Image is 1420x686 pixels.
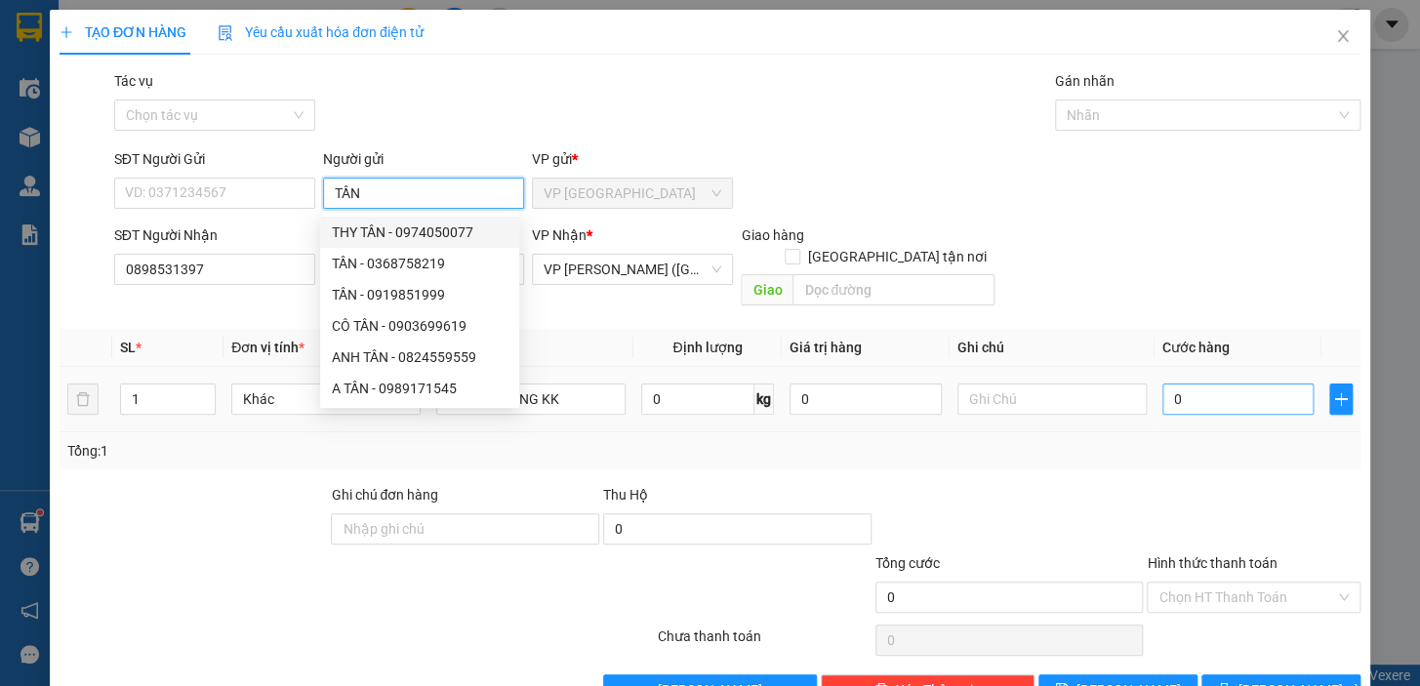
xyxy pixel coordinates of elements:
[332,284,507,305] div: TẦN - 0919851999
[950,329,1155,367] th: Ghi chú
[320,248,519,279] div: TẦN - 0368758219
[223,38,257,57] span: HIẾU
[800,246,994,267] span: [GEOGRAPHIC_DATA] tận nơi
[40,38,257,57] span: VP [GEOGRAPHIC_DATA] -
[218,24,424,40] span: Yêu cầu xuất hóa đơn điện tử
[114,73,153,89] label: Tác vụ
[332,253,507,274] div: TẦN - 0368758219
[332,378,507,399] div: A TẦN - 0989171545
[67,383,99,415] button: delete
[320,310,519,342] div: CÔ TẦN - 0903699619
[532,227,587,243] span: VP Nhận
[754,383,774,415] span: kg
[957,383,1147,415] input: Ghi Chú
[1316,10,1370,64] button: Close
[120,340,136,355] span: SL
[243,384,409,414] span: Khác
[1055,73,1115,89] label: Gán nhãn
[8,127,47,145] span: GIAO:
[1329,383,1353,415] button: plus
[875,555,940,571] span: Tổng cước
[320,373,519,404] div: A TẦN - 0989171545
[331,487,438,503] label: Ghi chú đơn hàng
[532,148,733,170] div: VP gửi
[741,227,803,243] span: Giao hàng
[1335,28,1351,44] span: close
[332,222,507,243] div: THY TẦN - 0974050077
[231,340,304,355] span: Đơn vị tính
[104,105,135,124] span: LAN
[1162,340,1230,355] span: Cước hàng
[320,279,519,310] div: TẦN - 0919851999
[603,487,648,503] span: Thu Hộ
[114,148,315,170] div: SĐT Người Gửi
[8,105,135,124] span: 0908323871 -
[1147,555,1277,571] label: Hình thức thanh toán
[672,340,742,355] span: Định lượng
[656,625,873,660] div: Chưa thanh toán
[65,11,226,29] strong: BIÊN NHẬN GỬI HÀNG
[1330,391,1352,407] span: plus
[331,513,599,545] input: Ghi chú đơn hàng
[332,346,507,368] div: ANH TẦN - 0824559559
[67,440,549,462] div: Tổng: 1
[60,25,73,39] span: plus
[332,315,507,337] div: CÔ TẦN - 0903699619
[60,24,186,40] span: TẠO ĐƠN HÀNG
[320,342,519,373] div: ANH TẦN - 0824559559
[320,217,519,248] div: THY TẦN - 0974050077
[8,38,285,57] p: GỬI:
[8,65,285,102] p: NHẬN:
[790,383,942,415] input: 0
[8,65,196,102] span: VP [PERSON_NAME] ([GEOGRAPHIC_DATA])
[792,274,994,305] input: Dọc đường
[544,255,721,284] span: VP Trần Phú (Hàng)
[544,179,721,208] span: VP Bình Phú
[436,383,626,415] input: VD: Bàn, Ghế
[114,224,315,246] div: SĐT Người Nhận
[790,340,862,355] span: Giá trị hàng
[323,148,524,170] div: Người gửi
[741,274,792,305] span: Giao
[218,25,233,41] img: icon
